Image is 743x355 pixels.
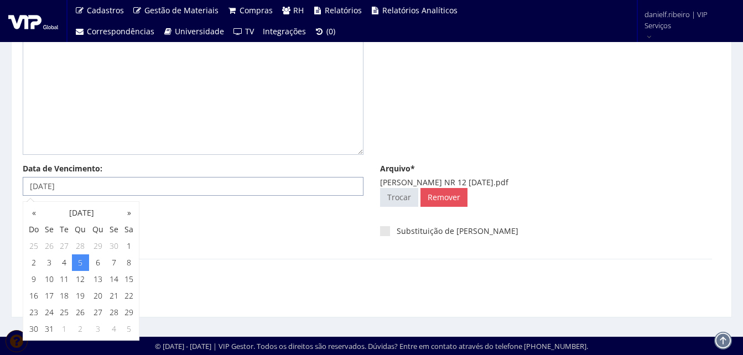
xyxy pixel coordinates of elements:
span: (0) [326,26,335,36]
a: TV [228,21,258,42]
td: 29 [122,304,136,321]
td: 12 [72,271,90,288]
td: 27 [56,238,71,254]
td: 26 [72,304,90,321]
span: RH [293,5,304,15]
td: 14 [107,271,122,288]
th: Qu [89,221,107,238]
td: 19 [72,288,90,304]
span: Gestão de Materiais [144,5,219,15]
label: Data de Vencimento: [23,163,102,174]
td: 11 [56,271,71,288]
th: Se [41,221,56,238]
td: 31 [41,321,56,337]
td: 23 [26,304,41,321]
th: [DATE] [41,205,122,221]
td: 28 [107,304,122,321]
label: Arquivo* [380,163,415,174]
th: Se [107,221,122,238]
td: 10 [41,271,56,288]
td: 30 [107,238,122,254]
td: 7 [107,254,122,271]
td: 22 [122,288,136,304]
td: 28 [72,238,90,254]
td: 26 [41,238,56,254]
td: 2 [26,254,41,271]
span: Compras [240,5,273,15]
th: Do [26,221,41,238]
td: 5 [122,321,136,337]
a: Integrações [258,21,310,42]
td: 15 [122,271,136,288]
a: Remover [420,188,467,207]
th: « [26,205,41,221]
td: 27 [89,304,107,321]
td: 4 [56,254,71,271]
td: 18 [56,288,71,304]
td: 25 [56,304,71,321]
th: Te [56,221,71,238]
span: Integrações [263,26,306,36]
td: 20 [89,288,107,304]
td: 4 [107,321,122,337]
span: Universidade [175,26,224,36]
th: » [122,205,136,221]
img: logo [8,13,58,29]
th: Sa [122,221,136,238]
span: Correspondências [87,26,154,36]
td: 25 [26,238,41,254]
label: Substituição de [PERSON_NAME] [380,226,518,237]
td: 16 [26,288,41,304]
a: Universidade [159,21,229,42]
span: danielf.ribeiro | VIP Serviços [645,9,729,31]
th: Qu [72,221,90,238]
span: TV [245,26,254,36]
a: (0) [310,21,340,42]
td: 5 [72,254,90,271]
td: 6 [89,254,107,271]
td: 24 [41,304,56,321]
td: 29 [89,238,107,254]
td: 3 [89,321,107,337]
a: Correspondências [70,21,159,42]
td: 30 [26,321,41,337]
td: 2 [72,321,90,337]
td: 3 [41,254,56,271]
td: 17 [41,288,56,304]
span: Relatórios [325,5,362,15]
td: 1 [122,238,136,254]
td: 9 [26,271,41,288]
td: 8 [122,254,136,271]
td: 13 [89,271,107,288]
td: 21 [107,288,122,304]
div: © [DATE] - [DATE] | VIP Gestor. Todos os direitos são reservados. Dúvidas? Entre em contato atrav... [155,341,588,352]
span: Relatórios Analíticos [382,5,458,15]
div: [PERSON_NAME] NR 12 [DATE].pdf [380,177,721,188]
span: Cadastros [87,5,124,15]
td: 1 [56,321,71,337]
